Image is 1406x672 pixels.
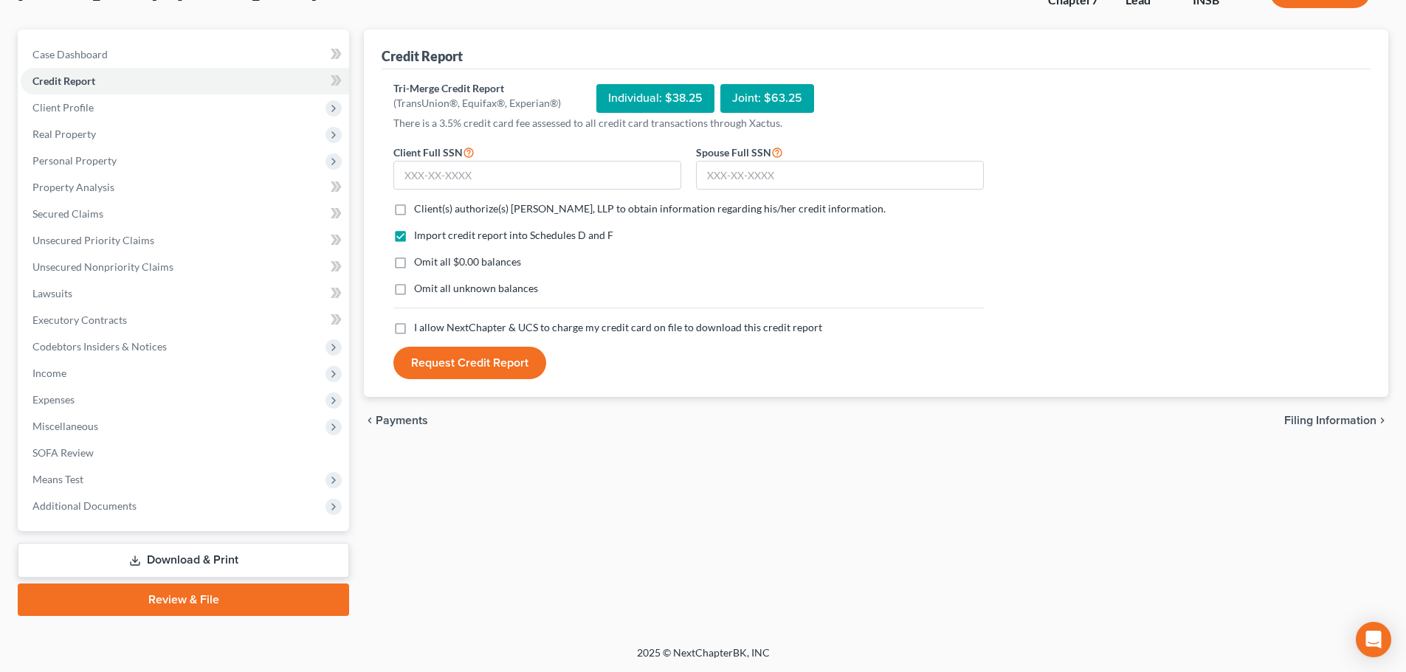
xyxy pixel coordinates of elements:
span: Filing Information [1284,415,1376,426]
span: Additional Documents [32,499,137,512]
button: chevron_left Payments [364,415,428,426]
i: chevron_right [1376,415,1388,426]
span: I allow NextChapter & UCS to charge my credit card on file to download this credit report [414,321,822,333]
a: Download & Print [18,543,349,578]
span: Codebtors Insiders & Notices [32,340,167,353]
span: Spouse Full SSN [696,146,771,159]
a: Review & File [18,583,349,616]
span: Property Analysis [32,181,114,193]
a: SOFA Review [21,440,349,466]
span: Case Dashboard [32,48,108,60]
span: Omit all unknown balances [414,282,538,294]
a: Unsecured Priority Claims [21,227,349,254]
a: Unsecured Nonpriority Claims [21,254,349,280]
div: Individual: $38.25 [596,84,714,113]
div: (TransUnion®, Equifax®, Experian®) [393,96,561,111]
span: Client Full SSN [393,146,463,159]
span: Lawsuits [32,287,72,299]
a: Secured Claims [21,201,349,227]
div: Tri-Merge Credit Report [393,81,561,96]
span: Personal Property [32,154,117,167]
span: Unsecured Priority Claims [32,234,154,246]
input: XXX-XX-XXXX [393,161,681,190]
span: Unsecured Nonpriority Claims [32,260,173,273]
a: Case Dashboard [21,41,349,68]
p: There is a 3.5% credit card fee assessed to all credit card transactions through Xactus. [393,116,984,131]
div: Joint: $63.25 [720,84,814,113]
span: Real Property [32,128,96,140]
span: Income [32,367,66,379]
a: Lawsuits [21,280,349,307]
span: Credit Report [32,75,95,87]
div: Credit Report [382,47,463,65]
button: Request Credit Report [393,347,546,379]
span: Import credit report into Schedules D and F [414,229,613,241]
span: Payments [376,415,428,426]
span: Omit all $0.00 balances [414,255,521,268]
span: Client(s) authorize(s) [PERSON_NAME], LLP to obtain information regarding his/her credit informat... [414,202,886,215]
span: Miscellaneous [32,420,98,432]
span: Executory Contracts [32,314,127,326]
span: Client Profile [32,101,94,114]
div: 2025 © NextChapterBK, INC [283,645,1124,672]
span: SOFA Review [32,446,94,459]
button: Filing Information chevron_right [1284,415,1388,426]
a: Property Analysis [21,174,349,201]
input: XXX-XX-XXXX [696,161,984,190]
i: chevron_left [364,415,376,426]
a: Credit Report [21,68,349,94]
span: Means Test [32,473,83,485]
span: Expenses [32,393,75,406]
div: Open Intercom Messenger [1356,622,1391,657]
a: Executory Contracts [21,307,349,333]
span: Secured Claims [32,207,103,220]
